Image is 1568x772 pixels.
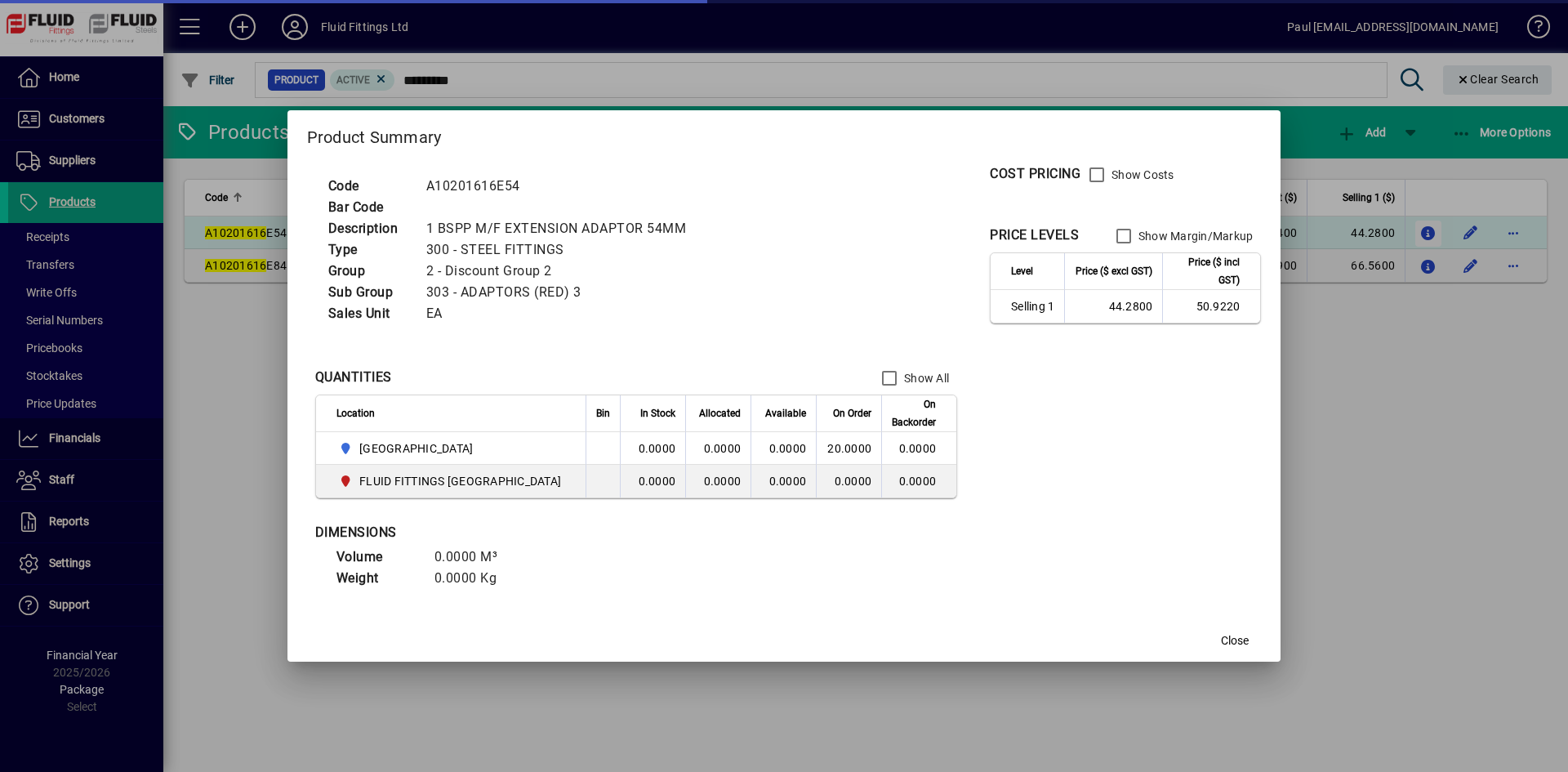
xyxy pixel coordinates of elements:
td: 0.0000 [685,465,751,498]
label: Show All [901,370,949,386]
span: Price ($ excl GST) [1076,262,1152,280]
span: Selling 1 [1011,298,1054,315]
div: DIMENSIONS [315,523,724,542]
td: 0.0000 [881,432,956,465]
td: 0.0000 Kg [426,568,524,589]
td: Code [320,176,418,197]
button: Close [1209,626,1261,655]
td: EA [418,303,706,324]
td: 44.2800 [1064,290,1162,323]
td: 0.0000 [620,465,685,498]
span: 20.0000 [827,442,871,455]
td: 0.0000 [620,432,685,465]
td: 303 - ADAPTORS (RED) 3 [418,282,706,303]
span: 0.0000 [835,475,872,488]
label: Show Costs [1108,167,1174,183]
td: 0.0000 [751,432,816,465]
span: Allocated [699,404,741,422]
span: Level [1011,262,1033,280]
td: Description [320,218,418,239]
span: FLUID FITTINGS CHRISTCHURCH [336,471,568,491]
div: QUANTITIES [315,368,392,387]
td: 1 BSPP M/F EXTENSION ADAPTOR 54MM [418,218,706,239]
span: Price ($ incl GST) [1173,253,1240,289]
div: PRICE LEVELS [990,225,1079,245]
td: 0.0000 M³ [426,547,524,568]
td: Type [320,239,418,261]
td: A10201616E54 [418,176,706,197]
td: 0.0000 [881,465,956,498]
td: Sub Group [320,282,418,303]
td: 2 - Discount Group 2 [418,261,706,282]
td: 300 - STEEL FITTINGS [418,239,706,261]
td: 0.0000 [685,432,751,465]
span: Bin [596,404,610,422]
div: COST PRICING [990,164,1080,184]
span: In Stock [640,404,675,422]
td: Bar Code [320,197,418,218]
span: On Order [833,404,871,422]
label: Show Margin/Markup [1135,228,1254,244]
td: Sales Unit [320,303,418,324]
span: Location [336,404,375,422]
span: FLUID FITTINGS [GEOGRAPHIC_DATA] [359,473,561,489]
td: Group [320,261,418,282]
h2: Product Summary [287,110,1281,158]
span: Available [765,404,806,422]
td: Weight [328,568,426,589]
td: 50.9220 [1162,290,1260,323]
td: 0.0000 [751,465,816,498]
span: On Backorder [892,395,936,431]
td: Volume [328,547,426,568]
span: [GEOGRAPHIC_DATA] [359,440,473,457]
span: Close [1221,632,1249,649]
span: AUCKLAND [336,439,568,458]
